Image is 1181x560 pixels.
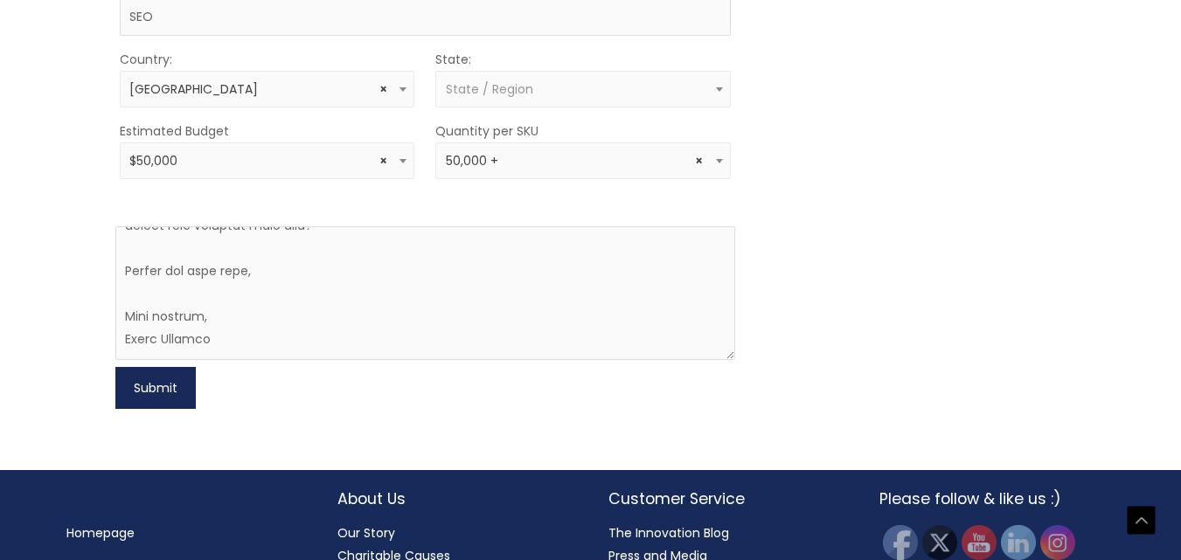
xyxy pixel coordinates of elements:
[379,153,387,169] span: Remove all items
[129,153,405,169] span: $50,000
[879,487,1115,510] h2: Please follow & like us :)
[446,153,721,169] span: 50,000 +
[435,142,731,179] span: 50,000 +
[66,524,135,542] a: Homepage
[695,153,703,169] span: Remove all items
[608,487,844,510] h2: Customer Service
[129,81,405,98] span: India
[120,48,172,71] label: Country:
[115,367,196,409] button: Submit
[883,525,918,560] img: Facebook
[120,142,415,179] span: $50,000
[337,524,395,542] a: Our Story
[435,48,471,71] label: State:
[120,71,415,107] span: India
[379,81,387,98] span: Remove all items
[446,80,533,98] span: State / Region
[922,525,957,560] img: Twitter
[435,120,538,142] label: Quantity per SKU
[337,487,573,510] h2: About Us
[66,522,302,544] nav: Menu
[120,120,229,142] label: Estimated Budget
[608,524,729,542] a: The Innovation Blog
